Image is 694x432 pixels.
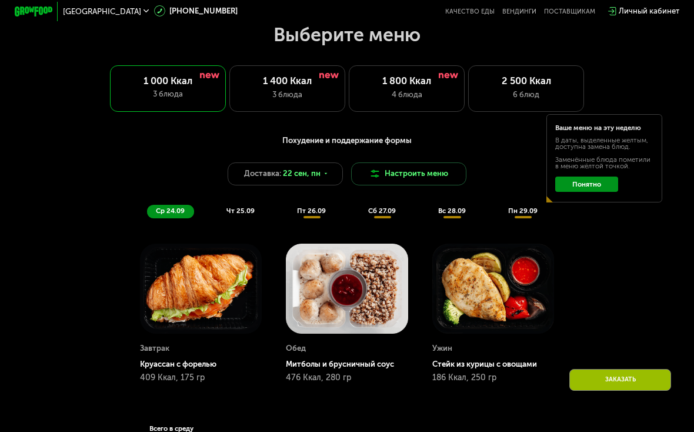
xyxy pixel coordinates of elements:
[239,89,335,101] div: 3 блюда
[508,207,538,215] span: пн 29.09
[359,75,455,87] div: 1 800 Ккал
[555,177,618,192] button: Понятно
[555,157,653,170] div: Заменённые блюда пометили в меню жёлтой точкой.
[140,360,270,369] div: Круассан с форелью
[569,369,671,391] div: Заказать
[432,373,555,383] div: 186 Ккал, 250 гр
[62,135,632,147] div: Похудение и поддержание формы
[351,162,467,185] button: Настроить меню
[432,341,452,356] div: Ужин
[479,75,574,87] div: 2 500 Ккал
[226,207,255,215] span: чт 25.09
[286,360,416,369] div: Митболы и брусничный соус
[286,373,408,383] div: 476 Ккал, 280 гр
[619,5,679,17] div: Личный кабинет
[502,8,536,15] a: Вендинги
[140,373,262,383] div: 409 Ккал, 175 гр
[438,207,466,215] span: вс 28.09
[119,88,216,100] div: 3 блюда
[544,8,595,15] div: поставщикам
[359,89,455,101] div: 4 блюда
[555,125,653,131] div: Ваше меню на эту неделю
[555,137,653,151] div: В даты, выделенные желтым, доступна замена блюд.
[244,168,281,180] span: Доставка:
[445,8,495,15] a: Качество еды
[432,360,562,369] div: Стейк из курицы с овощами
[239,75,335,87] div: 1 400 Ккал
[156,207,185,215] span: ср 24.09
[31,23,663,46] h2: Выберите меню
[154,5,238,17] a: [PHONE_NUMBER]
[368,207,396,215] span: сб 27.09
[119,75,216,87] div: 1 000 Ккал
[297,207,326,215] span: пт 26.09
[283,168,321,180] span: 22 сен, пн
[63,8,141,15] span: [GEOGRAPHIC_DATA]
[479,89,574,101] div: 6 блюд
[286,341,306,356] div: Обед
[140,341,169,356] div: Завтрак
